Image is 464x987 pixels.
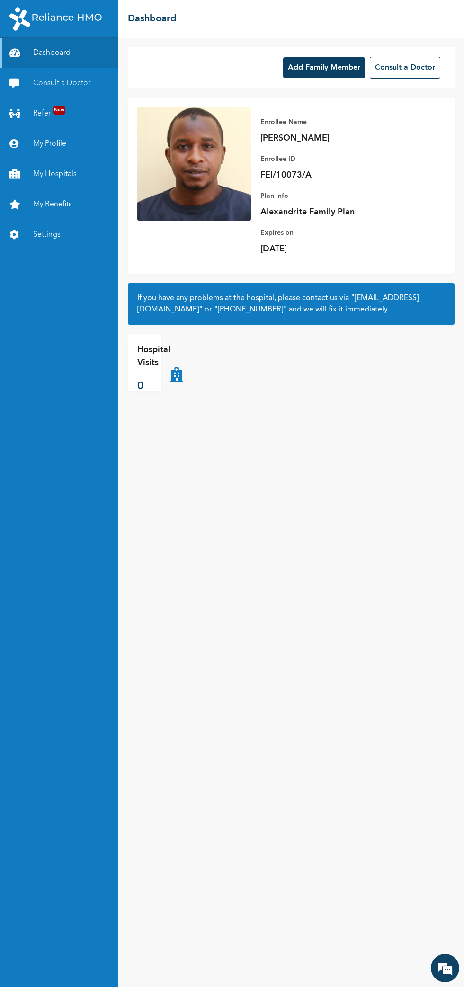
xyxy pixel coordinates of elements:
[260,243,393,255] p: [DATE]
[260,206,393,218] p: Alexandrite Family Plan
[260,227,393,239] p: Expires on
[260,116,393,128] p: Enrollee Name
[53,106,65,115] span: New
[260,169,393,181] p: FEI/10073/A
[128,12,177,26] h2: Dashboard
[214,306,287,313] a: "[PHONE_NUMBER]"
[370,57,440,79] button: Consult a Doctor
[283,57,365,78] button: Add Family Member
[137,107,251,221] img: Enrollee
[260,190,393,202] p: Plan Info
[9,7,102,31] img: RelianceHMO's Logo
[260,153,393,165] p: Enrollee ID
[137,344,170,369] p: Hospital Visits
[260,133,393,144] p: [PERSON_NAME]
[137,379,170,394] p: 0
[137,293,445,315] h2: If you have any problems at the hospital, please contact us via or and we will fix it immediately.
